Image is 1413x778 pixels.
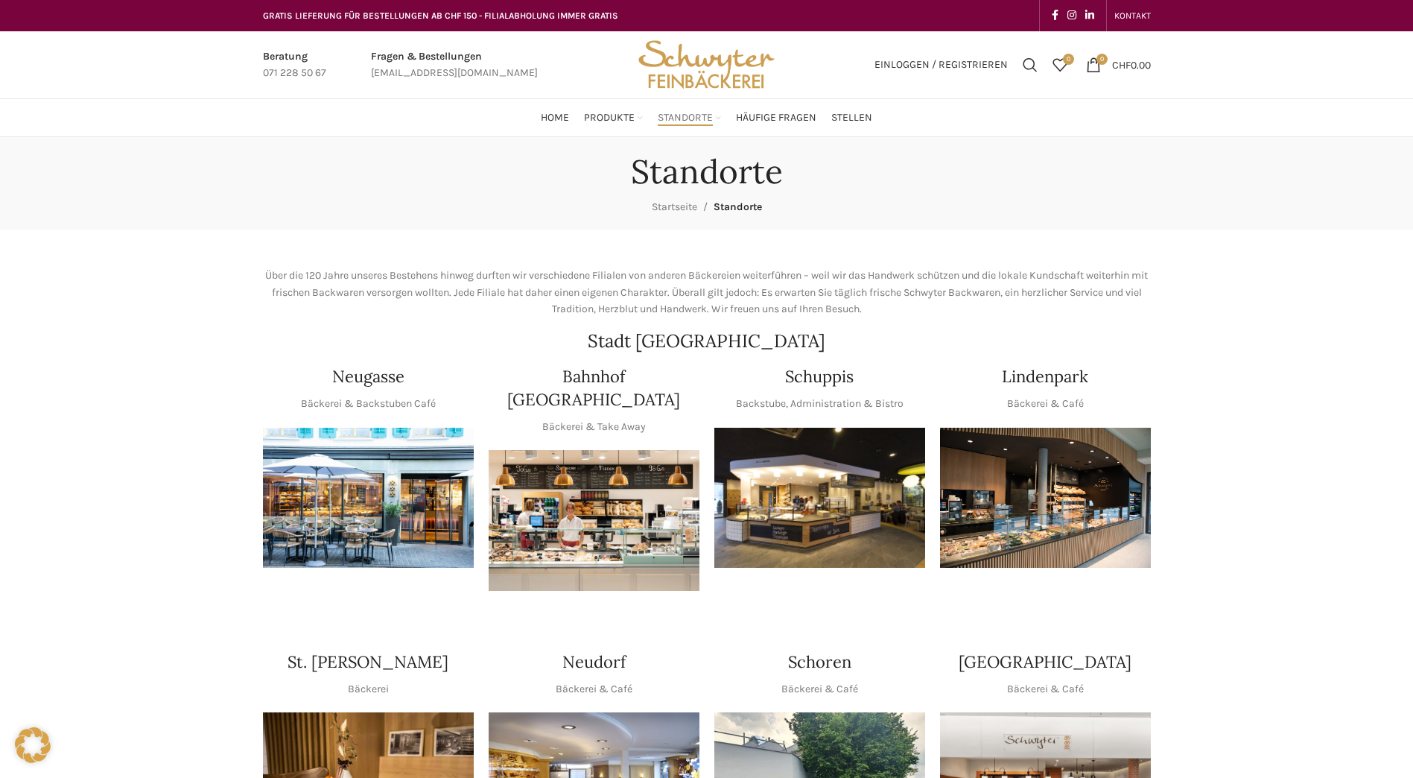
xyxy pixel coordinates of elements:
img: 150130-Schwyter-013 [714,428,925,569]
p: Bäckerei & Backstuben Café [301,396,436,412]
a: KONTAKT [1114,1,1151,31]
span: 0 [1096,54,1108,65]
span: Produkte [584,111,635,125]
a: Standorte [658,103,721,133]
a: Startseite [652,200,697,213]
p: Bäckerei [348,681,389,698]
a: 0 [1045,50,1075,80]
h4: Neugasse [332,365,404,388]
p: Backstube, Administration & Bistro [736,396,904,412]
span: Standorte [714,200,762,213]
a: Instagram social link [1063,5,1081,26]
span: Home [541,111,569,125]
span: KONTAKT [1114,10,1151,21]
p: Bäckerei & Café [1007,396,1084,412]
p: Über die 120 Jahre unseres Bestehens hinweg durften wir verschiedene Filialen von anderen Bäckere... [263,268,1151,317]
div: Main navigation [255,103,1158,133]
a: Linkedin social link [1081,5,1099,26]
p: Bäckerei & Take Away [542,419,646,435]
a: Stellen [831,103,872,133]
h4: Neudorf [562,651,626,674]
h4: [GEOGRAPHIC_DATA] [959,651,1131,674]
p: Bäckerei & Café [556,681,632,698]
h1: Standorte [631,152,783,192]
h2: Stadt [GEOGRAPHIC_DATA] [263,332,1151,350]
span: Stellen [831,111,872,125]
a: 0 CHF0.00 [1079,50,1158,80]
img: Neugasse [263,428,474,569]
h4: Schuppis [785,365,854,388]
img: Bahnhof St. Gallen [489,450,699,591]
p: Bäckerei & Café [781,681,858,698]
span: Einloggen / Registrieren [874,60,1008,70]
a: Suchen [1015,50,1045,80]
img: 017-e1571925257345 [940,428,1151,569]
p: Bäckerei & Café [1007,681,1084,698]
a: Infobox link [371,48,538,82]
span: Häufige Fragen [736,111,816,125]
h4: Schoren [788,651,851,674]
a: Häufige Fragen [736,103,816,133]
bdi: 0.00 [1112,58,1151,71]
span: Standorte [658,111,713,125]
a: Infobox link [263,48,326,82]
div: Meine Wunschliste [1045,50,1075,80]
h4: Bahnhof [GEOGRAPHIC_DATA] [489,365,699,411]
div: Secondary navigation [1107,1,1158,31]
a: Facebook social link [1047,5,1063,26]
span: CHF [1112,58,1131,71]
h4: St. [PERSON_NAME] [288,651,448,674]
span: 0 [1063,54,1074,65]
a: Home [541,103,569,133]
span: GRATIS LIEFERUNG FÜR BESTELLUNGEN AB CHF 150 - FILIALABHOLUNG IMMER GRATIS [263,10,618,21]
img: Bäckerei Schwyter [633,31,779,98]
h4: Lindenpark [1002,365,1088,388]
a: Einloggen / Registrieren [867,50,1015,80]
a: Produkte [584,103,643,133]
a: Site logo [633,57,779,70]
